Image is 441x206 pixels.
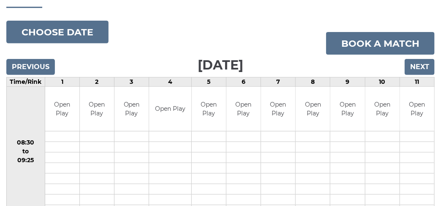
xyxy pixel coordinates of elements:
[149,78,192,87] td: 4
[261,78,296,87] td: 7
[226,87,261,131] td: Open Play
[45,87,79,131] td: Open Play
[400,78,434,87] td: 11
[80,87,114,131] td: Open Play
[45,78,79,87] td: 1
[365,87,400,131] td: Open Play
[330,87,365,131] td: Open Play
[114,87,149,131] td: Open Play
[7,78,45,87] td: Time/Rink
[149,87,191,131] td: Open Play
[296,78,330,87] td: 8
[326,32,435,55] a: Book a match
[405,59,435,75] input: Next
[226,78,261,87] td: 6
[192,87,226,131] td: Open Play
[330,78,365,87] td: 9
[261,87,295,131] td: Open Play
[6,21,109,43] button: Choose date
[296,87,330,131] td: Open Play
[191,78,226,87] td: 5
[6,59,55,75] input: Previous
[365,78,400,87] td: 10
[400,87,434,131] td: Open Play
[79,78,114,87] td: 2
[114,78,149,87] td: 3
